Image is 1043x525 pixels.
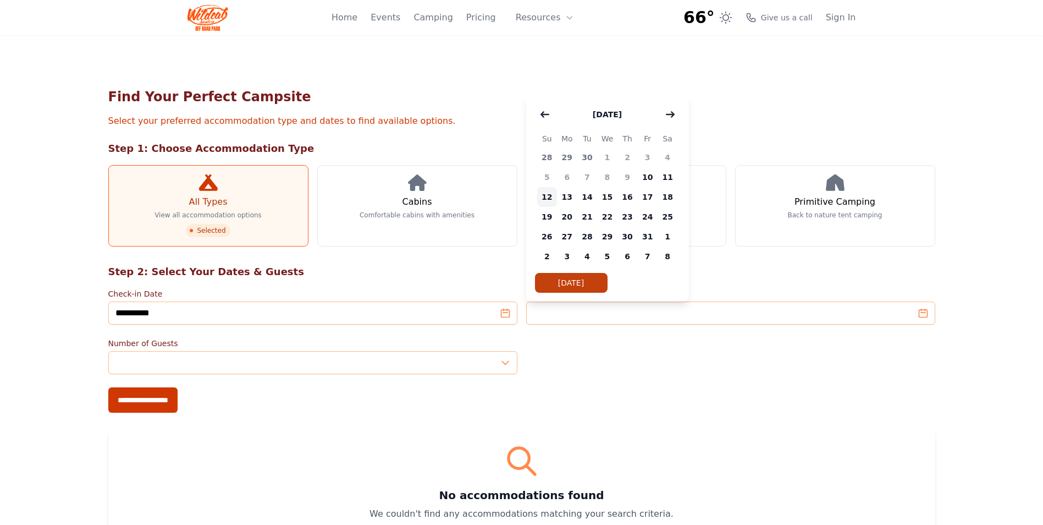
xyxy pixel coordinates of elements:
a: Camping [413,11,452,24]
span: 4 [658,147,678,167]
span: 28 [537,147,558,167]
p: We couldn't find any accommodations matching your search criteria. [122,507,922,521]
span: 7 [637,247,658,266]
span: 23 [617,207,638,227]
span: 29 [597,227,617,247]
a: Events [371,11,400,24]
span: 30 [577,147,598,167]
span: 7 [577,167,598,187]
span: We [597,132,617,145]
p: View all accommodation options [154,211,262,220]
a: All Types View all accommodation options Selected [108,165,308,247]
h1: Find Your Perfect Campsite [108,88,935,106]
span: 1 [597,147,617,167]
span: 17 [637,187,658,207]
span: 12 [537,187,558,207]
a: Cabins Comfortable cabins with amenities [317,165,517,247]
span: 3 [557,247,577,266]
span: 2 [617,147,638,167]
span: 24 [637,207,658,227]
a: Home [332,11,357,24]
span: 27 [557,227,577,247]
span: 21 [577,207,598,227]
span: 8 [658,247,678,266]
h2: Step 2: Select Your Dates & Guests [108,264,935,280]
span: 31 [637,227,658,247]
span: Su [537,132,558,145]
h3: No accommodations found [122,488,922,503]
span: 13 [557,187,577,207]
span: 18 [658,187,678,207]
span: 66° [683,8,715,28]
span: 29 [557,147,577,167]
h2: Step 1: Choose Accommodation Type [108,141,935,156]
button: [DATE] [535,273,608,293]
span: 20 [557,207,577,227]
span: 9 [617,167,638,187]
button: [DATE] [582,103,633,125]
span: 5 [597,247,617,266]
a: Give us a call [746,12,813,23]
p: Select your preferred accommodation type and dates to find available options. [108,114,935,128]
span: 14 [577,187,598,207]
span: 11 [658,167,678,187]
span: 5 [537,167,558,187]
span: 2 [537,247,558,266]
p: Back to nature tent camping [788,211,882,220]
h3: All Types [189,195,227,209]
label: Number of Guests [108,338,517,349]
label: Check-in Date [108,288,517,299]
span: 3 [637,147,658,167]
span: Tu [577,132,598,145]
span: 4 [577,247,598,266]
a: Sign In [826,11,856,24]
span: Selected [186,224,230,237]
button: Resources [509,7,581,29]
span: 19 [537,207,558,227]
span: 1 [658,227,678,247]
p: Comfortable cabins with amenities [360,211,474,220]
span: 6 [557,167,577,187]
img: Wildcat Logo [187,4,229,31]
span: 8 [597,167,617,187]
a: Primitive Camping Back to nature tent camping [735,165,935,247]
span: Sa [658,132,678,145]
span: 16 [617,187,638,207]
a: Pricing [466,11,496,24]
span: 22 [597,207,617,227]
span: 30 [617,227,638,247]
span: Fr [637,132,658,145]
span: 10 [637,167,658,187]
span: Th [617,132,638,145]
h3: Cabins [402,195,432,209]
span: 25 [658,207,678,227]
span: 28 [577,227,598,247]
span: Give us a call [761,12,813,23]
h3: Primitive Camping [794,195,875,209]
span: 26 [537,227,558,247]
span: Mo [557,132,577,145]
span: 6 [617,247,638,266]
span: 15 [597,187,617,207]
label: Check-out Date [526,288,935,299]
